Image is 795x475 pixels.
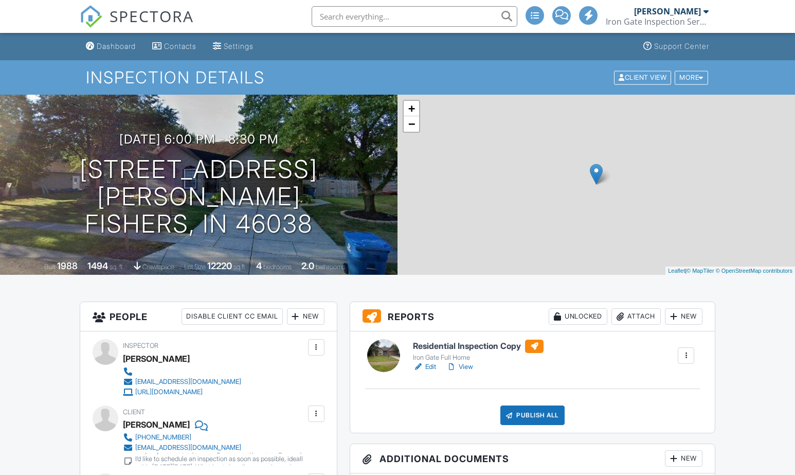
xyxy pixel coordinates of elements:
[80,14,194,36] a: SPECTORA
[686,268,714,274] a: © MapTiler
[404,116,419,132] a: Zoom out
[716,268,792,274] a: © OpenStreetMap contributors
[44,263,56,271] span: Built
[135,378,241,386] div: [EMAIL_ADDRESS][DOMAIN_NAME]
[413,354,544,362] div: Iron Gate Full Home
[182,308,283,325] div: Disable Client CC Email
[123,387,241,397] a: [URL][DOMAIN_NAME]
[668,268,685,274] a: Leaflet
[606,16,709,27] div: Iron Gate Inspection Services
[613,73,674,81] a: Client View
[256,260,262,271] div: 4
[639,37,713,56] a: Support Center
[614,71,671,84] div: Client View
[634,6,701,16] div: [PERSON_NAME]
[110,263,124,271] span: sq. ft.
[263,263,292,271] span: bedrooms
[86,68,709,86] h1: Inspection Details
[287,308,324,325] div: New
[350,444,715,473] h3: Additional Documents
[16,156,381,237] h1: [STREET_ADDRESS][PERSON_NAME] Fishers, IN 46038
[148,37,201,56] a: Contacts
[224,42,254,50] div: Settings
[207,260,232,271] div: 12220
[123,351,190,366] div: [PERSON_NAME]
[316,263,345,271] span: bathrooms
[135,444,241,452] div: [EMAIL_ADDRESS][DOMAIN_NAME]
[123,408,145,416] span: Client
[80,302,337,331] h3: People
[123,443,305,453] a: [EMAIL_ADDRESS][DOMAIN_NAME]
[135,433,191,442] div: [PHONE_NUMBER]
[110,5,194,27] span: SPECTORA
[142,263,174,271] span: crawlspace
[301,260,314,271] div: 2.0
[549,308,607,325] div: Unlocked
[123,342,158,349] span: Inspector
[82,37,140,56] a: Dashboard
[665,267,795,275] div: |
[119,132,279,146] h3: [DATE] 6:00 pm - 8:30 pm
[404,101,419,116] a: Zoom in
[413,340,544,362] a: Residential Inspection Copy Iron Gate Full Home
[123,417,190,432] div: [PERSON_NAME]
[184,263,206,271] span: Lot Size
[500,406,565,425] div: Publish All
[446,362,473,372] a: View
[123,432,305,443] a: [PHONE_NUMBER]
[57,260,78,271] div: 1988
[164,42,196,50] div: Contacts
[665,308,702,325] div: New
[413,362,436,372] a: Edit
[233,263,246,271] span: sq.ft.
[312,6,517,27] input: Search everything...
[611,308,661,325] div: Attach
[413,340,544,353] h6: Residential Inspection Copy
[123,377,241,387] a: [EMAIL_ADDRESS][DOMAIN_NAME]
[350,302,715,331] h3: Reports
[209,37,258,56] a: Settings
[665,450,702,467] div: New
[87,260,108,271] div: 1494
[97,42,136,50] div: Dashboard
[80,5,102,28] img: The Best Home Inspection Software - Spectora
[654,42,709,50] div: Support Center
[135,388,203,396] div: [URL][DOMAIN_NAME]
[675,71,708,84] div: More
